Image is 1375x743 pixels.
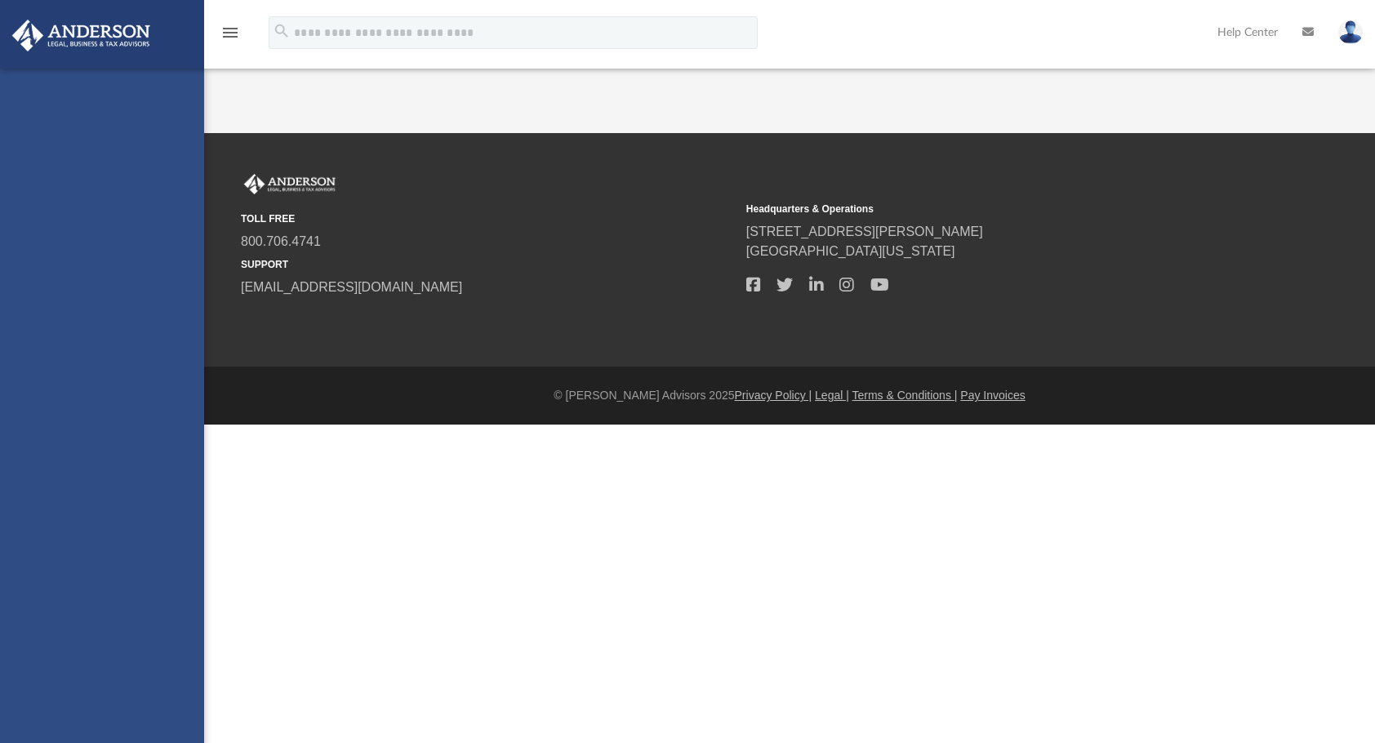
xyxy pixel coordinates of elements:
img: Anderson Advisors Platinum Portal [241,174,339,195]
a: [STREET_ADDRESS][PERSON_NAME] [746,225,983,238]
img: Anderson Advisors Platinum Portal [7,20,155,51]
small: SUPPORT [241,257,735,272]
i: menu [220,23,240,42]
a: [GEOGRAPHIC_DATA][US_STATE] [746,244,955,258]
a: menu [220,31,240,42]
a: [EMAIL_ADDRESS][DOMAIN_NAME] [241,280,462,294]
small: TOLL FREE [241,211,735,226]
a: Terms & Conditions | [852,389,958,402]
a: 800.706.4741 [241,234,321,248]
i: search [273,22,291,40]
a: Legal | [815,389,849,402]
small: Headquarters & Operations [746,202,1240,216]
img: User Pic [1338,20,1363,44]
div: © [PERSON_NAME] Advisors 2025 [204,387,1375,404]
a: Privacy Policy | [735,389,812,402]
a: Pay Invoices [960,389,1025,402]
